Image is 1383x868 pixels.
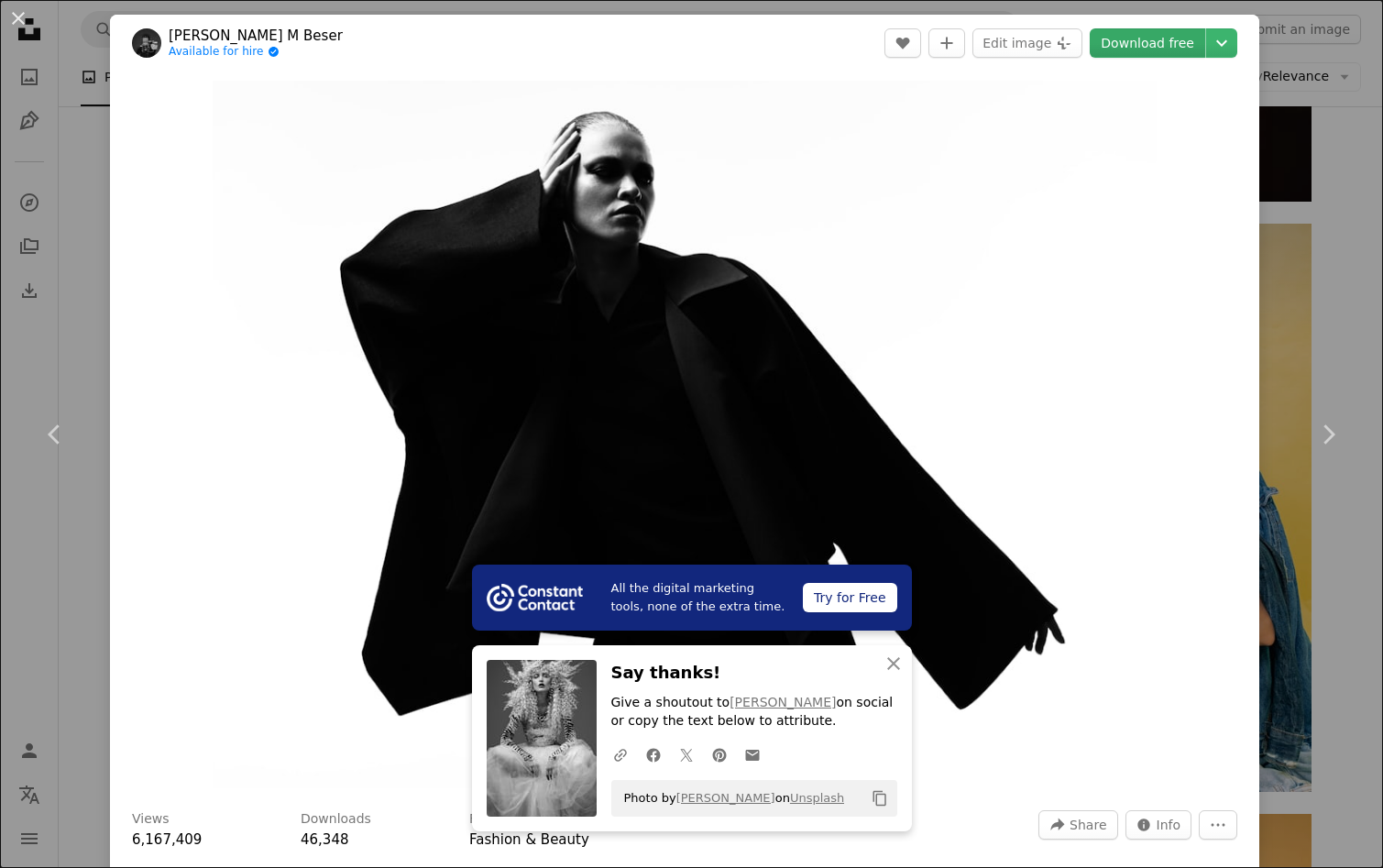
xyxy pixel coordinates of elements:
a: [PERSON_NAME] M Beser [169,27,343,45]
span: Photo by on [615,784,845,813]
button: Add to Collection [928,28,965,58]
button: Share this image [1038,810,1117,840]
a: Share on Pinterest [703,736,736,773]
img: file-1754318165549-24bf788d5b37 [487,584,583,611]
h3: Say thanks! [611,660,897,687]
button: Like [884,28,921,58]
a: Fashion & Beauty [469,831,589,848]
a: Share on Twitter [670,736,703,773]
a: All the digital marketing tools, none of the extra time.Try for Free [472,565,912,631]
button: Zoom in on this image [213,81,1156,788]
img: man in black suit jacket [213,81,1156,788]
div: Try for Free [803,583,896,612]
span: Share [1070,811,1106,839]
h3: Downloads [301,810,371,829]
a: Next [1273,346,1383,522]
button: Choose download size [1206,28,1237,58]
a: Unsplash [790,791,844,805]
p: Give a shoutout to on social or copy the text below to attribute. [611,694,897,731]
a: Available for hire [169,45,343,60]
button: More Actions [1199,810,1237,840]
h3: Featured in [469,810,542,829]
a: Share over email [736,736,769,773]
button: Edit image [972,28,1082,58]
span: All the digital marketing tools, none of the extra time. [611,579,789,616]
img: Go to Malicki M Beser's profile [132,28,161,58]
button: Copy to clipboard [864,783,895,814]
span: Info [1157,811,1181,839]
span: 6,167,409 [132,831,202,848]
a: Share on Facebook [637,736,670,773]
a: Download free [1090,28,1205,58]
a: [PERSON_NAME] [676,791,775,805]
span: 46,348 [301,831,349,848]
h3: Views [132,810,170,829]
a: [PERSON_NAME] [730,695,836,709]
button: Stats about this image [1125,810,1192,840]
